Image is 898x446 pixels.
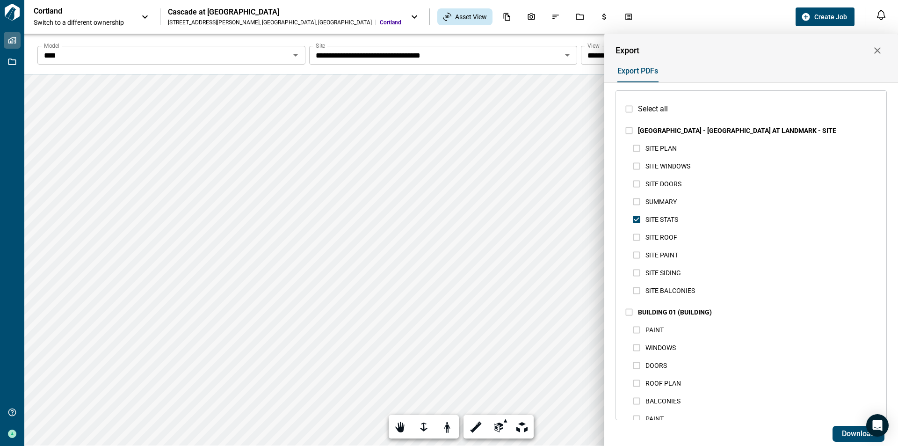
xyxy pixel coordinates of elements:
[645,287,695,294] span: SITE BALCONIES
[645,326,664,334] span: PAINT
[645,362,667,369] span: DOORS
[608,60,887,82] div: base tabs
[645,162,690,170] span: SITE WINDOWS
[638,308,712,316] span: BUILDING 01 (BUILDING)
[645,216,678,223] span: SITE STATS
[645,380,681,387] span: ROOF PLAN
[645,180,681,188] span: SITE DOORS
[833,426,884,442] button: Download
[638,103,668,115] span: Select all
[645,234,677,241] span: SITE ROOF
[616,46,639,55] span: Export
[645,251,678,259] span: SITE PAINT
[638,127,836,134] span: [GEOGRAPHIC_DATA] - [GEOGRAPHIC_DATA] AT LANDMARK - SITE
[645,415,664,423] span: PAINT
[842,429,875,439] span: Download
[645,269,681,277] span: SITE SIDING
[645,397,681,405] span: BALCONIES
[645,145,677,152] span: SITE PLAN
[617,66,658,76] span: Export PDFs
[645,198,677,205] span: SUMMARY
[866,414,889,437] div: Open Intercom Messenger
[645,344,676,351] span: WINDOWS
